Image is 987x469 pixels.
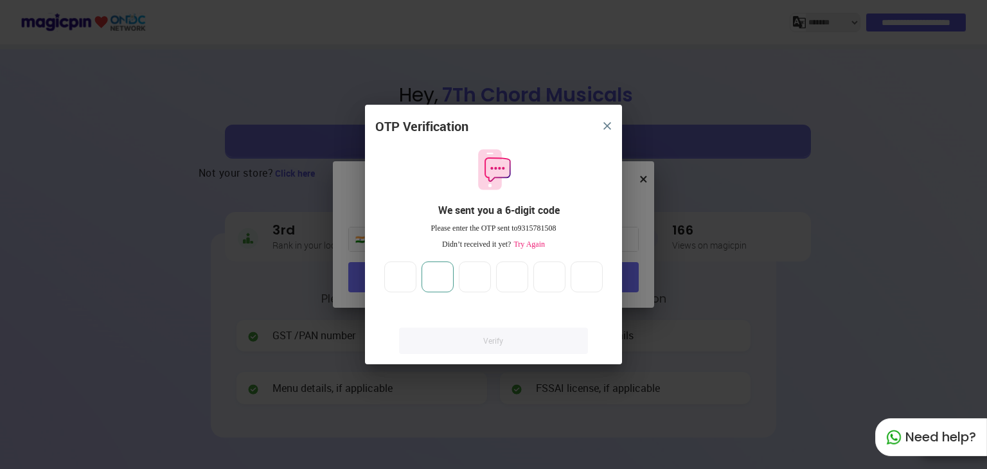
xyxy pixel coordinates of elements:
a: Verify [399,328,588,354]
div: Need help? [875,418,987,456]
img: whatapp_green.7240e66a.svg [886,430,902,445]
div: Didn’t received it yet? [375,239,612,250]
img: 8zTxi7IzMsfkYqyYgBgfvSHvmzQA9juT1O3mhMgBDT8p5s20zMZ2JbefE1IEBlkXHwa7wAFxGwdILBLhkAAAAASUVORK5CYII= [603,122,611,130]
div: OTP Verification [375,118,468,136]
span: Try Again [511,240,545,249]
div: We sent you a 6-digit code [386,203,612,218]
img: otpMessageIcon.11fa9bf9.svg [472,148,515,191]
button: close [596,114,619,137]
div: Please enter the OTP sent to 9315781508 [375,223,612,234]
